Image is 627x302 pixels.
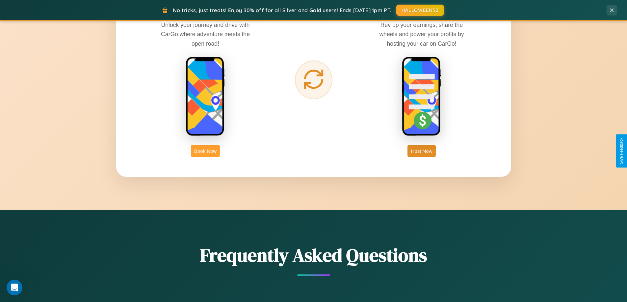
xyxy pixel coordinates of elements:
p: Unlock your journey and drive with CarGo where adventure meets the open road! [156,20,255,48]
h2: Frequently Asked Questions [116,243,511,268]
img: rent phone [186,57,225,137]
span: No tricks, just treats! Enjoy 30% off for all Silver and Gold users! Ends [DATE] 1pm PT. [173,7,391,13]
button: HALLOWEEN30 [396,5,444,16]
button: Host Now [407,145,435,157]
div: Give Feedback [619,138,624,164]
button: Book Now [191,145,220,157]
p: Rev up your earnings, share the wheels and power your profits by hosting your car on CarGo! [372,20,471,48]
img: host phone [402,57,441,137]
iframe: Intercom live chat [7,280,22,295]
